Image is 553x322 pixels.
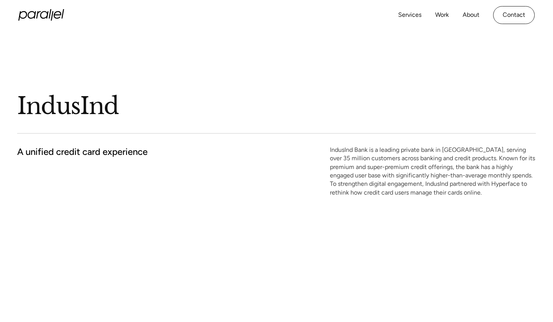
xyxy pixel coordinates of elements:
a: home [18,9,64,21]
h2: A unified credit card experience [17,146,148,158]
a: Work [435,10,449,21]
a: About [463,10,479,21]
h1: IndusInd [17,91,322,121]
a: Services [398,10,421,21]
p: IndusInd Bank is a leading private bank in [GEOGRAPHIC_DATA], serving over 35 million customers a... [330,146,536,197]
a: Contact [493,6,535,24]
